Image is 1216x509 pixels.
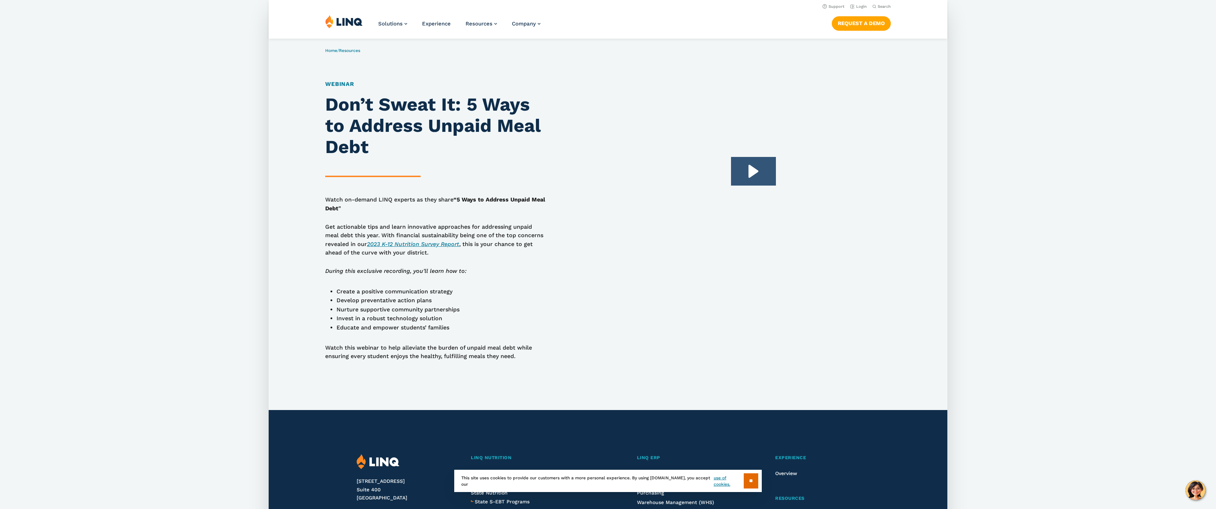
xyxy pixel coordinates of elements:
img: LINQ | K‑12 Software [357,454,399,469]
a: Overview [775,470,797,476]
a: Resources [339,48,360,53]
li: Nurture supportive community partnerships​ [337,305,551,314]
a: Request a Demo [832,16,891,30]
a: Support [823,4,844,9]
p: Watch on-demand LINQ experts as they share ” ​ [325,195,551,213]
p: Watch this webinar to help alleviate the burden of unpaid meal debt while ensuring every student ... [325,344,551,361]
div: This site uses cookies to provide our customers with a more personal experience. By using [DOMAIN... [454,470,762,492]
a: Login [850,4,867,9]
strong: “5 Ways to Address Unpaid Meal Debt [325,196,545,211]
span: Experience [775,455,806,460]
strong: Don’t Sweat It: 5 Ways to Address Unpaid Meal Debt [325,94,540,158]
div: Play [731,157,776,186]
span: Company [512,21,536,27]
a: Resources [466,21,497,27]
li: Educate and empower students’ families​ [337,323,551,332]
img: LINQ | K‑12 Software [325,15,363,28]
a: Solutions [378,21,407,27]
a: 2023 K-12 Nutrition Survey Report [367,241,459,247]
li: Develop preventative action plans ​ [337,296,551,305]
a: Home [325,48,337,53]
button: Hello, have a question? Let’s chat. [1186,480,1205,500]
address: [STREET_ADDRESS] Suite 400 [GEOGRAPHIC_DATA] [357,477,454,502]
a: Experience [775,454,859,462]
p: Get actionable tips and learn innovative approaches for addressing unpaid meal debt this year. Wi... [325,223,551,257]
span: / [325,48,360,53]
a: Webinar [325,81,354,87]
span: LINQ ERP [637,455,660,460]
a: LINQ ERP [637,454,738,462]
em: During this exclusive recording, you’ll learn how to: [325,268,467,274]
h1: ​ [325,94,551,157]
li: Invest in a robust technology solution​ [337,314,551,323]
nav: Primary Navigation [378,15,540,38]
span: Resources [466,21,492,27]
button: Open Search Bar [872,4,891,9]
span: Solutions [378,21,403,27]
li: Create a positive communication strategy​ [337,287,551,296]
p: ​ [325,267,551,275]
a: Experience [422,21,451,27]
span: LINQ Nutrition [471,455,511,460]
nav: Button Navigation [832,15,891,30]
span: State S-EBT Programs [475,499,530,504]
a: use of cookies. [714,475,744,487]
span: Search [878,4,891,9]
a: LINQ Nutrition [471,454,600,462]
a: Company [512,21,540,27]
nav: Utility Navigation [269,2,947,10]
